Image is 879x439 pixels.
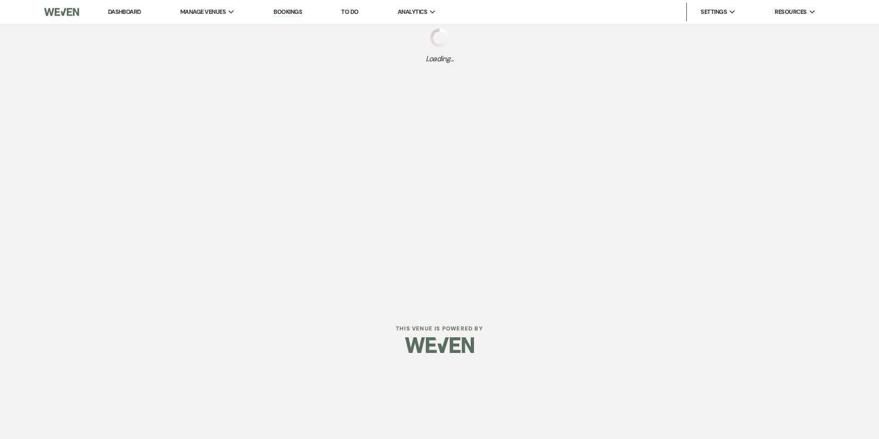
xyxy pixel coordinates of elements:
img: Weven Logo [405,329,474,361]
span: Loading... [426,53,454,64]
span: Manage Venues [180,7,226,17]
span: Settings [701,7,727,17]
a: Dashboard [108,8,141,16]
img: loading spinner [430,29,449,47]
span: Resources [775,7,806,17]
a: Bookings [274,8,302,17]
span: Analytics [398,7,427,17]
img: Weven Logo [44,2,79,22]
a: To Do [341,8,358,16]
